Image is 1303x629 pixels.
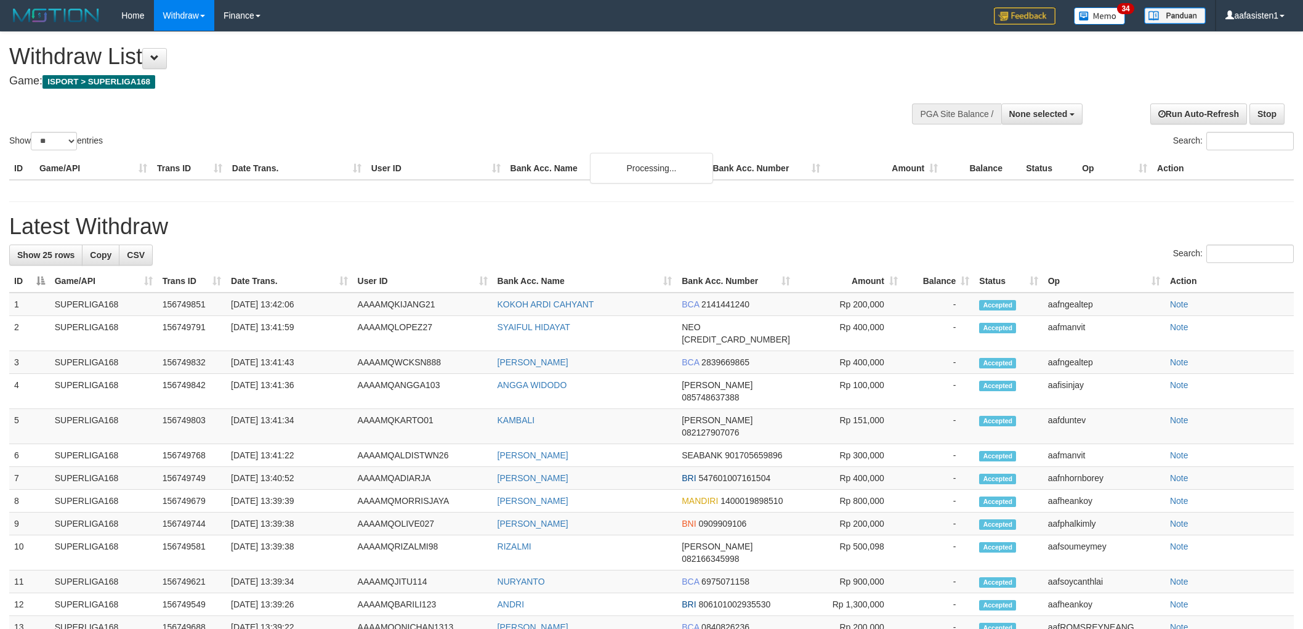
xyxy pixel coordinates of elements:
[493,270,677,293] th: Bank Acc. Name: activate to sort column ascending
[158,593,226,616] td: 156749549
[701,299,749,309] span: Copy 2141441240 to clipboard
[979,497,1016,507] span: Accepted
[353,270,493,293] th: User ID: activate to sort column ascending
[34,157,152,180] th: Game/API
[226,270,353,293] th: Date Trans.: activate to sort column ascending
[1043,409,1165,444] td: aafduntev
[1043,374,1165,409] td: aafisinjay
[50,570,158,593] td: SUPERLIGA168
[682,542,752,551] span: [PERSON_NAME]
[795,467,903,490] td: Rp 400,000
[226,490,353,513] td: [DATE] 13:39:39
[1170,542,1188,551] a: Note
[152,157,227,180] th: Trans ID
[795,270,903,293] th: Amount: activate to sort column ascending
[974,270,1043,293] th: Status: activate to sort column ascending
[226,444,353,467] td: [DATE] 13:41:22
[506,157,708,180] th: Bank Acc. Name
[50,270,158,293] th: Game/API: activate to sort column ascending
[9,214,1294,239] h1: Latest Withdraw
[9,513,50,535] td: 9
[903,593,975,616] td: -
[226,409,353,444] td: [DATE] 13:41:34
[701,577,749,586] span: Copy 6975071158 to clipboard
[701,357,749,367] span: Copy 2839669865 to clipboard
[795,535,903,570] td: Rp 500,098
[353,467,493,490] td: AAAAMQADIARJA
[1144,7,1206,24] img: panduan.png
[31,132,77,150] select: Showentries
[50,293,158,316] td: SUPERLIGA168
[903,270,975,293] th: Balance: activate to sort column ascending
[9,75,857,87] h4: Game:
[1043,467,1165,490] td: aafnhornborey
[498,380,567,390] a: ANGGA WIDODO
[795,490,903,513] td: Rp 800,000
[9,245,83,266] a: Show 25 rows
[943,157,1021,180] th: Balance
[9,444,50,467] td: 6
[682,428,739,437] span: Copy 082127907076 to clipboard
[119,245,153,266] a: CSV
[1170,599,1188,609] a: Note
[353,444,493,467] td: AAAAMQALDISTWN26
[17,250,75,260] span: Show 25 rows
[50,316,158,351] td: SUPERLIGA168
[226,535,353,570] td: [DATE] 13:39:38
[903,535,975,570] td: -
[1021,157,1077,180] th: Status
[50,351,158,374] td: SUPERLIGA168
[353,409,493,444] td: AAAAMQKARTO01
[50,535,158,570] td: SUPERLIGA168
[1173,245,1294,263] label: Search:
[158,467,226,490] td: 156749749
[795,409,903,444] td: Rp 151,000
[1170,322,1188,332] a: Note
[682,577,699,586] span: BCA
[682,554,739,564] span: Copy 082166345998 to clipboard
[82,245,119,266] a: Copy
[979,323,1016,333] span: Accepted
[1043,490,1165,513] td: aafheankoy
[979,358,1016,368] span: Accepted
[795,316,903,351] td: Rp 400,000
[158,374,226,409] td: 156749842
[9,374,50,409] td: 4
[795,293,903,316] td: Rp 200,000
[903,467,975,490] td: -
[795,513,903,535] td: Rp 200,000
[42,75,155,89] span: ISPORT > SUPERLIGA168
[903,570,975,593] td: -
[590,153,713,184] div: Processing...
[682,519,696,529] span: BNI
[1043,535,1165,570] td: aafsoumeymey
[682,357,699,367] span: BCA
[50,490,158,513] td: SUPERLIGA168
[1170,380,1188,390] a: Note
[498,322,570,332] a: SYAIFUL HIDAYAT
[698,599,770,609] span: Copy 806101002935530 to clipboard
[9,157,34,180] th: ID
[795,593,903,616] td: Rp 1,300,000
[353,513,493,535] td: AAAAMQOLIVE027
[1152,157,1294,180] th: Action
[1043,444,1165,467] td: aafmanvit
[90,250,111,260] span: Copy
[1206,132,1294,150] input: Search:
[795,351,903,374] td: Rp 400,000
[9,293,50,316] td: 1
[50,444,158,467] td: SUPERLIGA168
[1074,7,1126,25] img: Button%20Memo.svg
[9,44,857,69] h1: Withdraw List
[1117,3,1134,14] span: 34
[498,599,525,609] a: ANDRI
[226,593,353,616] td: [DATE] 13:39:26
[1170,473,1188,483] a: Note
[682,322,700,332] span: NEO
[158,490,226,513] td: 156749679
[682,380,752,390] span: [PERSON_NAME]
[498,577,545,586] a: NURYANTO
[158,513,226,535] td: 156749744
[498,519,568,529] a: [PERSON_NAME]
[1043,316,1165,351] td: aafmanvit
